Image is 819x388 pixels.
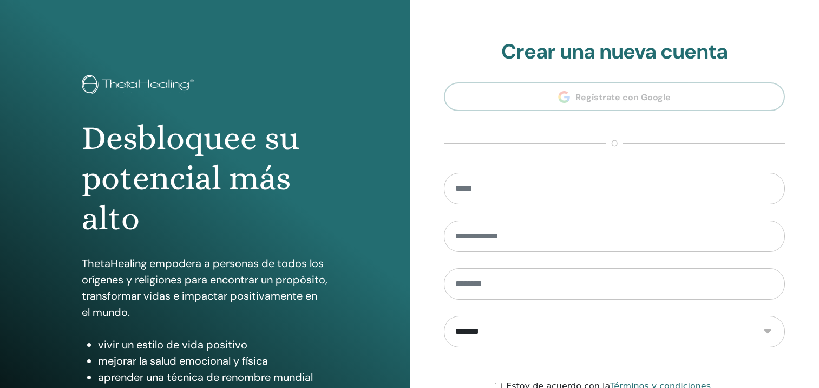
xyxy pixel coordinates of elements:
li: aprender una técnica de renombre mundial [98,369,327,385]
p: ThetaHealing empodera a personas de todos los orígenes y religiones para encontrar un propósito, ... [82,255,327,320]
span: o [606,137,623,150]
li: mejorar la salud emocional y física [98,353,327,369]
h1: Desbloquee su potencial más alto [82,118,327,239]
li: vivir un estilo de vida positivo [98,337,327,353]
h2: Crear una nueva cuenta [444,40,785,64]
